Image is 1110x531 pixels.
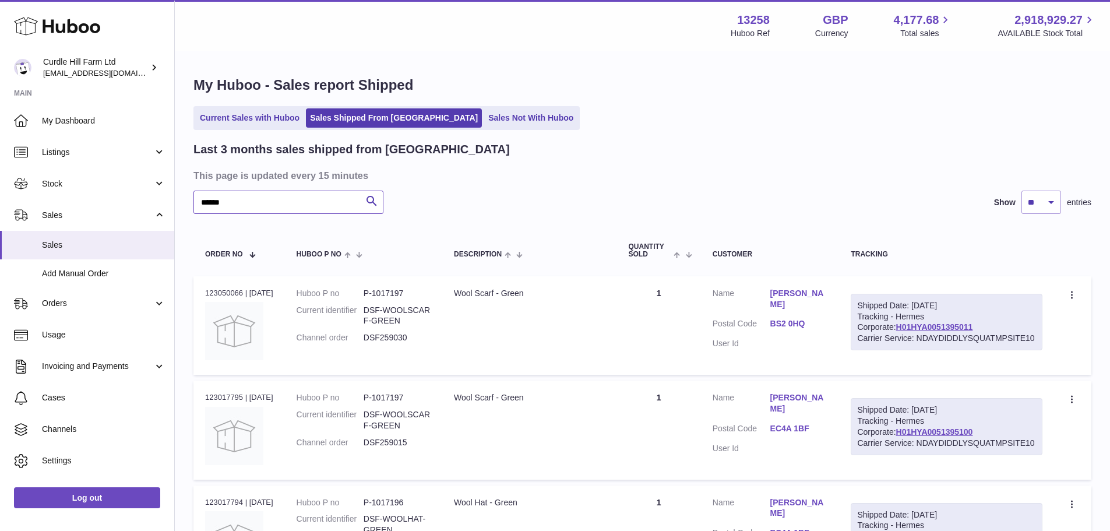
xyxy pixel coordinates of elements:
div: Wool Scarf - Green [454,288,605,299]
span: Order No [205,251,243,258]
strong: GBP [823,12,848,28]
dd: DSF259030 [364,332,431,343]
span: Stock [42,178,153,189]
span: 4,177.68 [894,12,939,28]
a: [PERSON_NAME] [770,497,828,519]
a: H01HYA0051395100 [896,427,973,437]
span: Add Manual Order [42,268,165,279]
div: Huboo Ref [731,28,770,39]
img: no-photo.jpg [205,302,263,360]
div: Tracking - Hermes Corporate: [851,398,1042,455]
dt: Current identifier [297,305,364,327]
span: Huboo P no [297,251,341,258]
dt: Postal Code [713,423,770,437]
td: 1 [617,276,701,375]
dd: DSF-WOOLSCARF-GREEN [364,305,431,327]
dt: Huboo P no [297,288,364,299]
label: Show [994,197,1016,208]
span: Channels [42,424,165,435]
img: no-photo.jpg [205,407,263,465]
div: Currency [815,28,848,39]
div: Tracking [851,251,1042,258]
a: [PERSON_NAME] [770,392,828,414]
span: AVAILABLE Stock Total [998,28,1096,39]
span: Usage [42,329,165,340]
div: 123017795 | [DATE] [205,392,273,403]
a: 2,918,929.27 AVAILABLE Stock Total [998,12,1096,39]
dt: Channel order [297,332,364,343]
dt: Channel order [297,437,364,448]
dd: DSF259015 [364,437,431,448]
span: Cases [42,392,165,403]
div: Carrier Service: NDAYDIDDLYSQUATMPSITE10 [857,333,1036,344]
span: Sales [42,210,153,221]
span: My Dashboard [42,115,165,126]
div: Customer [713,251,828,258]
dd: DSF-WOOLSCARF-GREEN [364,409,431,431]
span: Description [454,251,502,258]
a: [PERSON_NAME] [770,288,828,310]
a: 4,177.68 Total sales [894,12,953,39]
span: Quantity Sold [629,243,671,258]
div: Shipped Date: [DATE] [857,405,1036,416]
h3: This page is updated every 15 minutes [193,169,1088,182]
div: Curdle Hill Farm Ltd [43,57,148,79]
a: Sales Shipped From [GEOGRAPHIC_DATA] [306,108,482,128]
span: Listings [42,147,153,158]
div: Tracking - Hermes Corporate: [851,294,1042,351]
img: internalAdmin-13258@internal.huboo.com [14,59,31,76]
div: Shipped Date: [DATE] [857,300,1036,311]
span: Settings [42,455,165,466]
div: 123017794 | [DATE] [205,497,273,508]
span: 2,918,929.27 [1014,12,1083,28]
dt: Name [713,497,770,522]
dt: Huboo P no [297,392,364,403]
h2: Last 3 months sales shipped from [GEOGRAPHIC_DATA] [193,142,510,157]
a: Current Sales with Huboo [196,108,304,128]
dt: Postal Code [713,318,770,332]
strong: 13258 [737,12,770,28]
dt: Huboo P no [297,497,364,508]
dt: User Id [713,443,770,454]
div: Wool Hat - Green [454,497,605,508]
dt: Current identifier [297,409,364,431]
span: entries [1067,197,1091,208]
div: 123050066 | [DATE] [205,288,273,298]
dd: P-1017197 [364,392,431,403]
h1: My Huboo - Sales report Shipped [193,76,1091,94]
span: Sales [42,240,165,251]
dd: P-1017196 [364,497,431,508]
a: Sales Not With Huboo [484,108,577,128]
span: Invoicing and Payments [42,361,153,372]
div: Shipped Date: [DATE] [857,509,1036,521]
a: Log out [14,487,160,508]
div: Carrier Service: NDAYDIDDLYSQUATMPSITE10 [857,438,1036,449]
a: EC4A 1BF [770,423,828,434]
dt: User Id [713,338,770,349]
td: 1 [617,381,701,479]
div: Wool Scarf - Green [454,392,605,403]
dd: P-1017197 [364,288,431,299]
span: Orders [42,298,153,309]
a: BS2 0HQ [770,318,828,329]
dt: Name [713,288,770,313]
span: [EMAIL_ADDRESS][DOMAIN_NAME] [43,68,171,78]
a: H01HYA0051395011 [896,322,973,332]
span: Total sales [900,28,952,39]
dt: Name [713,392,770,417]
